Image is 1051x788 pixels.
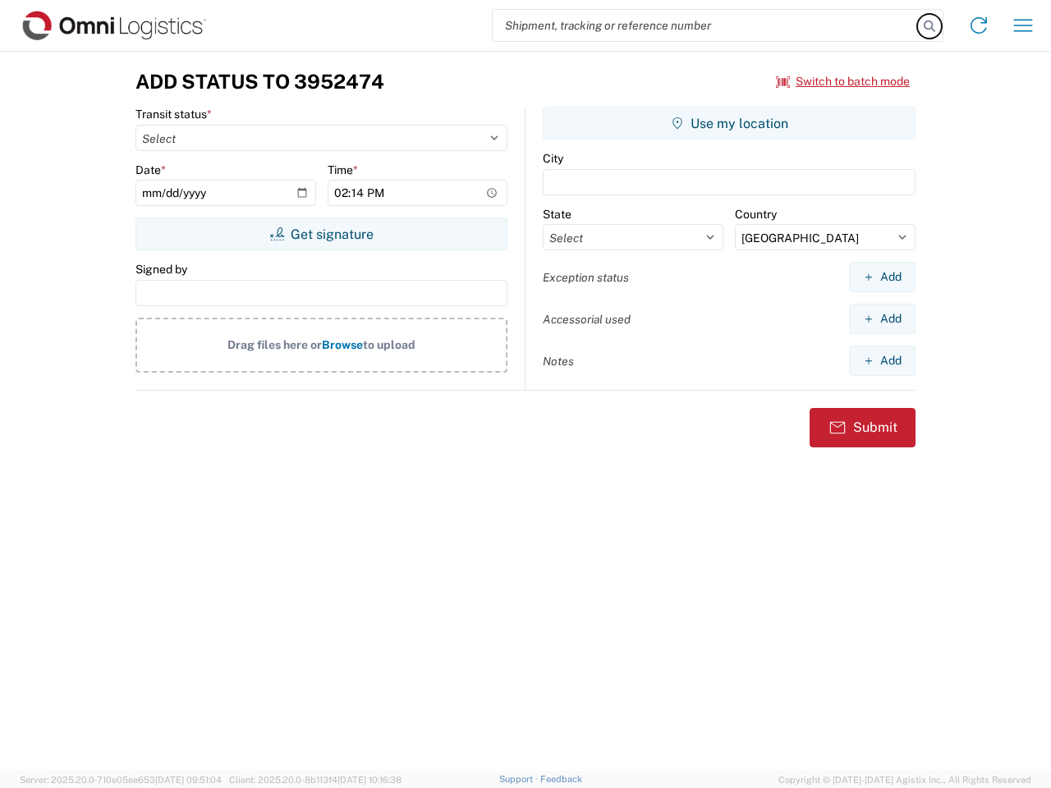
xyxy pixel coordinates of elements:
label: State [543,207,571,222]
input: Shipment, tracking or reference number [493,10,918,41]
a: Support [499,774,540,784]
button: Switch to batch mode [776,68,910,95]
span: Drag files here or [227,338,322,351]
span: [DATE] 10:16:38 [337,775,402,785]
span: Server: 2025.20.0-710e05ee653 [20,775,222,785]
button: Add [849,346,916,376]
button: Add [849,304,916,334]
label: Signed by [135,262,187,277]
label: Accessorial used [543,312,631,327]
span: Copyright © [DATE]-[DATE] Agistix Inc., All Rights Reserved [778,772,1031,787]
label: Country [735,207,777,222]
label: Exception status [543,270,629,285]
label: Notes [543,354,574,369]
button: Add [849,262,916,292]
button: Use my location [543,107,916,140]
label: Transit status [135,107,212,121]
label: City [543,151,563,166]
span: [DATE] 09:51:04 [155,775,222,785]
span: Client: 2025.20.0-8b113f4 [229,775,402,785]
span: to upload [363,338,415,351]
a: Feedback [540,774,582,784]
label: Date [135,163,166,177]
h3: Add Status to 3952474 [135,70,384,94]
button: Get signature [135,218,507,250]
button: Submit [810,408,916,447]
label: Time [328,163,358,177]
span: Browse [322,338,363,351]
